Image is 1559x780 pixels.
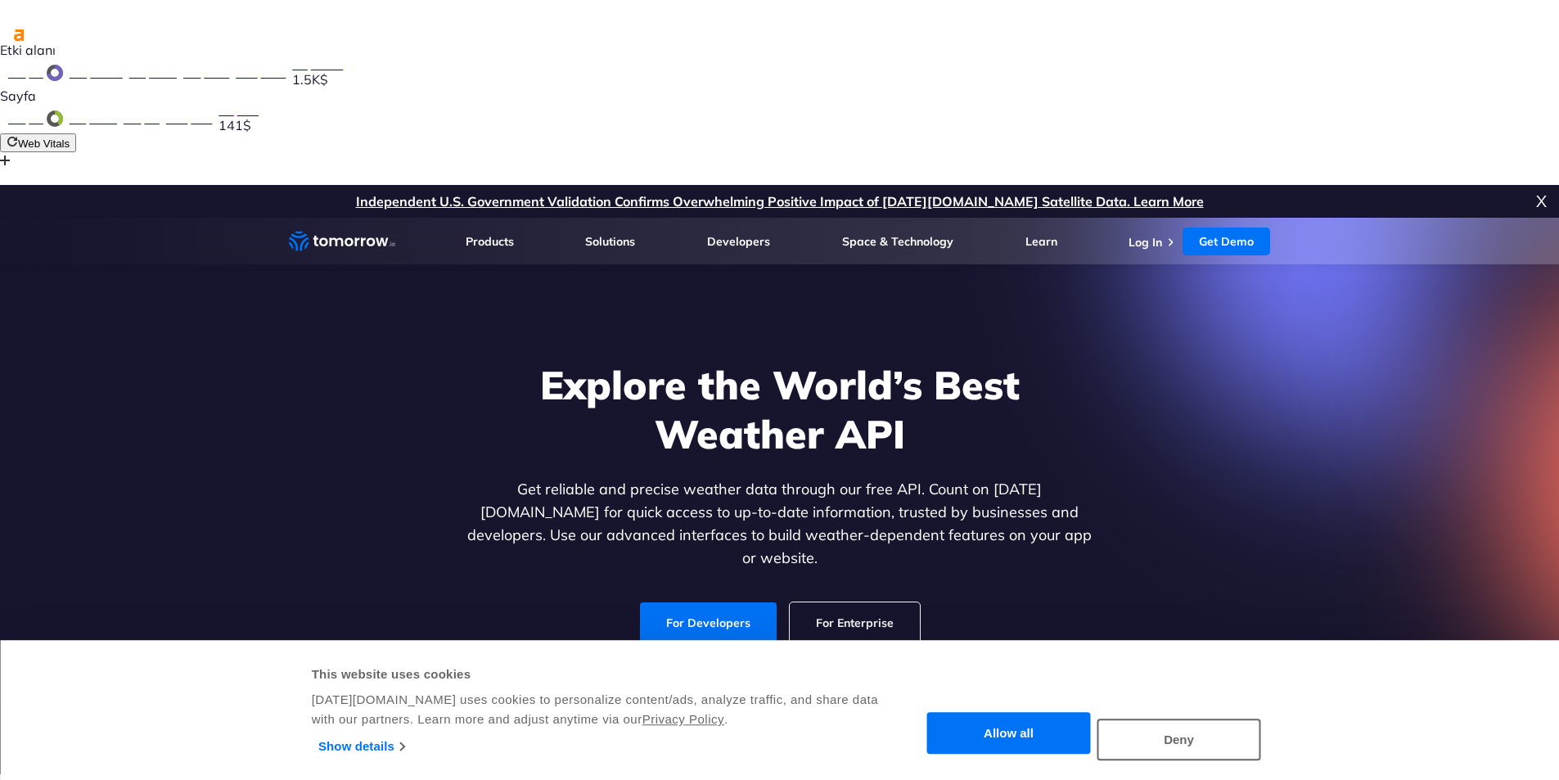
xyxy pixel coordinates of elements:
div: 1.5K$ [292,71,343,88]
span: dr [8,66,25,79]
span: 72 [29,66,43,79]
a: rp4.6M [129,66,177,79]
a: st230 [219,104,259,117]
span: 230 [237,104,259,117]
a: Space & Technology [842,234,953,249]
h1: Explore the World’s Best Weather API [464,360,1096,458]
span: 176 [191,112,212,125]
span: ur [8,112,25,125]
a: Show details [318,734,404,759]
span: kw [166,112,187,125]
span: 4.6M [149,66,177,79]
a: Privacy Policy [642,712,724,726]
a: Get Demo [1183,228,1270,255]
a: Developers [707,234,770,249]
a: For Enterprise [790,602,920,643]
a: For Developers [640,602,777,643]
a: rd3K [124,112,160,125]
span: 3K [144,112,159,125]
span: st [219,104,233,117]
span: rd [183,66,201,79]
span: 40 [29,112,43,125]
a: rd7.5K [183,66,229,79]
a: ur40 [8,110,63,127]
p: Get reliable and precise weather data through our free API. Count on [DATE][DOMAIN_NAME] for quic... [464,478,1096,570]
button: Deny [1097,719,1261,760]
a: kw6.1K [236,66,286,79]
a: Independent U.S. Government Validation Confirms Overwhelming Positive Impact of [DATE][DOMAIN_NAM... [356,193,1204,210]
button: Allow all [927,713,1091,755]
a: Solutions [585,234,635,249]
a: Home link [289,229,395,254]
span: rp [129,66,146,79]
span: ar [70,66,87,79]
a: Learn [1025,234,1057,249]
div: This website uses cookies [312,665,881,684]
span: 61.7K [90,66,123,79]
a: dr72 [8,65,63,81]
a: kw176 [166,112,213,125]
span: Web Vitals [18,138,70,150]
div: [DATE][DOMAIN_NAME] uses cookies to personalize content/ads, analyze traffic, and share data with... [312,690,881,729]
a: ar61.7K [70,66,123,79]
a: st19.5K [292,58,343,71]
span: 2.9M [89,112,117,125]
span: kw [236,66,257,79]
span: 7.5K [204,66,229,79]
span: 6.1K [261,66,286,79]
span: rd [124,112,141,125]
a: Products [466,234,514,249]
span: rp [70,112,86,125]
span: X [1536,185,1547,218]
div: 141$ [219,117,259,133]
a: rp2.9M [70,112,117,125]
a: Log In [1129,235,1162,250]
span: st [292,58,307,71]
span: 19.5K [311,58,344,71]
